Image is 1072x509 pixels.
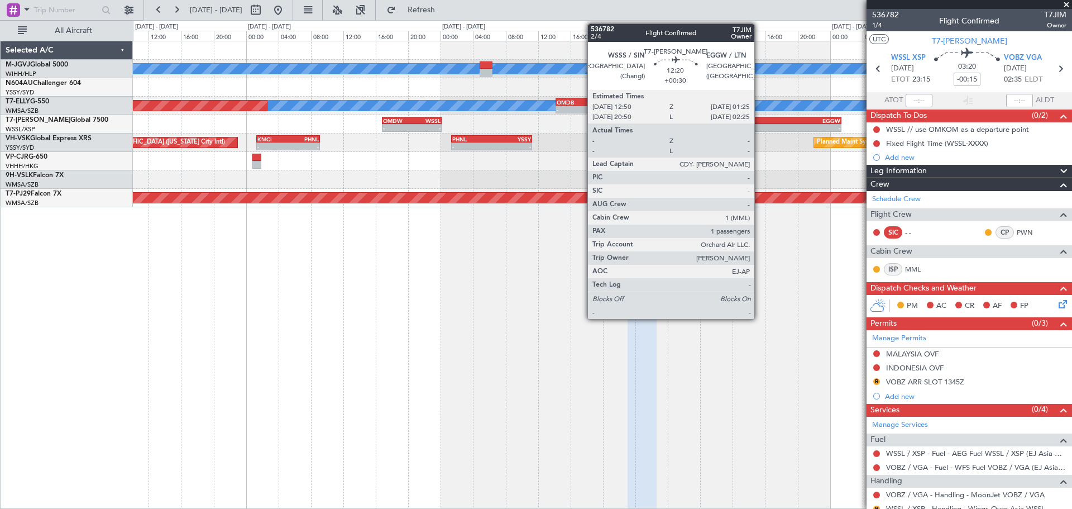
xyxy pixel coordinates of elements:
button: All Aircraft [12,22,121,40]
span: VP-CJR [6,154,28,160]
div: Planned Maint Sydney ([PERSON_NAME] Intl) [817,134,946,151]
div: [DATE] - [DATE] [637,22,680,32]
input: --:-- [906,94,932,107]
div: 04:00 [668,31,700,41]
span: 536782 [872,9,899,21]
div: INDONESIA OVF [886,363,944,373]
span: T7-ELLY [6,98,30,105]
a: WIHH/HLP [6,70,36,78]
span: 03:20 [958,61,976,73]
span: ETOT [891,74,910,85]
div: 20:00 [798,31,830,41]
button: R [873,378,880,385]
button: UTC [869,34,889,44]
span: ALDT [1036,95,1054,106]
a: WSSL/XSP [6,125,35,134]
span: WSSL XSP [891,53,926,64]
a: VH-VSKGlobal Express XRS [6,135,92,142]
div: Fixed Flight Time (WSSL-XXXX) [886,139,988,148]
a: VP-CJRG-650 [6,154,47,160]
a: PWN [1017,227,1042,237]
div: 20:00 [214,31,246,41]
div: - [383,125,412,131]
span: (0/4) [1032,403,1048,415]
div: 04:00 [863,31,895,41]
span: Services [870,404,899,417]
div: 20:00 [603,31,635,41]
div: WSSS [740,117,790,124]
span: Dispatch Checks and Weather [870,282,977,295]
div: 04:00 [473,31,505,41]
a: MML [905,264,930,274]
div: - [557,106,590,113]
div: 16:00 [571,31,603,41]
span: Crew [870,178,889,191]
a: VOBZ / VGA - Handling - MoonJet VOBZ / VGA [886,490,1045,500]
span: (0/3) [1032,317,1048,329]
span: [DATE] - [DATE] [190,5,242,15]
div: - [492,143,532,150]
span: ELDT [1025,74,1042,85]
div: 12:00 [149,31,181,41]
span: Owner [1044,21,1066,30]
span: FP [1020,301,1028,312]
div: GMMX [590,99,623,106]
div: - [288,143,319,150]
div: 00:00 [635,31,668,41]
a: 9H-VSLKFalcon 7X [6,172,64,179]
div: - [590,106,623,113]
span: VH-VSK [6,135,30,142]
div: 20:00 [408,31,441,41]
span: Refresh [398,6,445,14]
span: 23:15 [912,74,930,85]
div: VOBZ ARR SLOT 1345Z [886,377,964,387]
div: WSSL [412,117,441,124]
div: - [257,143,288,150]
a: M-JGVJGlobal 5000 [6,61,68,68]
div: 12:00 [538,31,571,41]
div: - [790,125,840,131]
div: SIC [884,226,902,239]
div: [DATE] - [DATE] [248,22,291,32]
div: 08:00 [506,31,538,41]
div: MALAYSIA OVF [886,349,939,359]
span: T7-[PERSON_NAME] [6,117,70,123]
div: 16:00 [765,31,797,41]
a: Manage Permits [872,333,926,344]
a: WMSA/SZB [6,199,39,207]
span: Handling [870,475,902,488]
span: AC [936,301,946,312]
span: T7-[PERSON_NAME] [932,35,1007,47]
div: 00:00 [830,31,863,41]
div: [DATE] - [DATE] [442,22,485,32]
span: (0/2) [1032,110,1048,121]
div: - [452,143,492,150]
span: 1/4 [872,21,899,30]
a: N604AUChallenger 604 [6,80,81,87]
span: CR [965,301,974,312]
div: WSSL // use OMKOM as a departure point [886,125,1029,134]
span: Dispatch To-Dos [870,110,927,122]
div: 16:00 [181,31,213,41]
a: T7-PJ29Falcon 7X [6,191,61,197]
a: Manage Services [872,420,928,431]
a: WSSL / XSP - Fuel - AEG Fuel WSSL / XSP (EJ Asia Only) [886,449,1066,458]
div: PHNL [452,136,492,142]
a: YSSY/SYD [6,144,34,152]
div: OMDW [383,117,412,124]
input: Trip Number [34,2,98,18]
div: 00:00 [246,31,279,41]
a: YSSY/SYD [6,88,34,97]
span: PM [907,301,918,312]
span: All Aircraft [29,27,118,35]
div: Flight Confirmed [939,15,999,27]
div: 04:00 [279,31,311,41]
a: T7-ELLYG-550 [6,98,49,105]
span: VOBZ VGA [1004,53,1042,64]
div: ISP [884,263,902,275]
button: Refresh [381,1,448,19]
span: 02:35 [1004,74,1022,85]
span: N604AU [6,80,33,87]
div: EGGW [790,117,840,124]
span: AF [993,301,1002,312]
